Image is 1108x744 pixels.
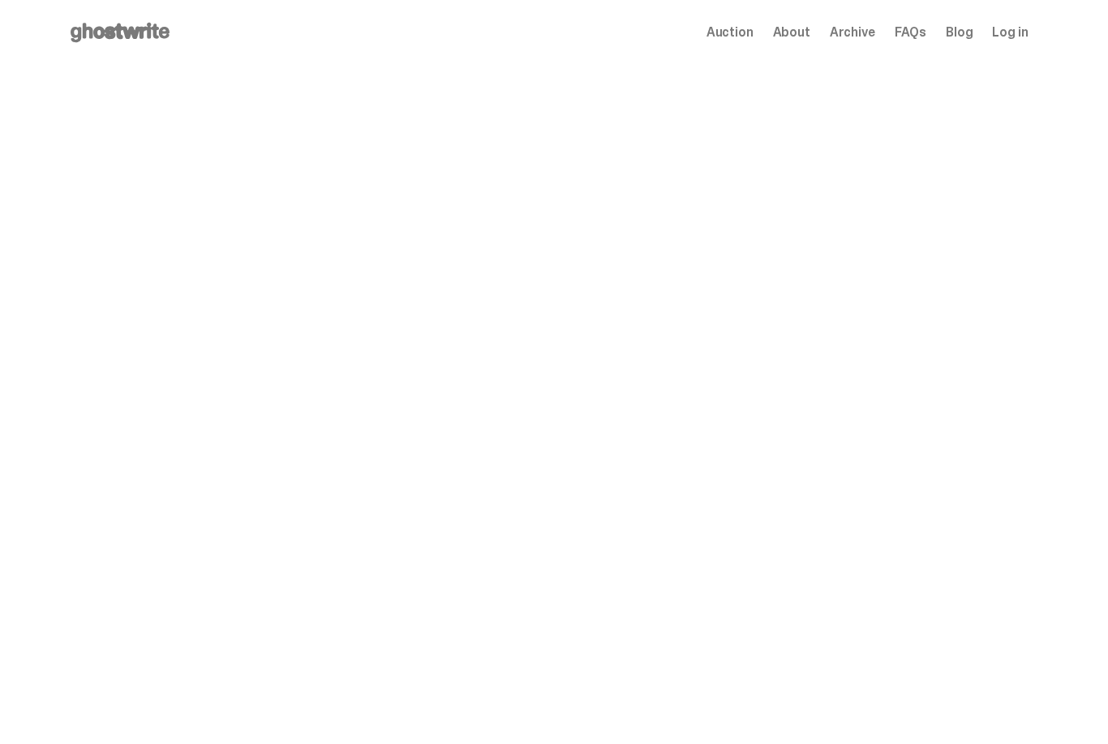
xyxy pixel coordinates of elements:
a: About [773,26,810,39]
a: Log in [992,26,1028,39]
a: FAQs [895,26,926,39]
a: Auction [706,26,754,39]
a: Archive [830,26,875,39]
a: Blog [946,26,973,39]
